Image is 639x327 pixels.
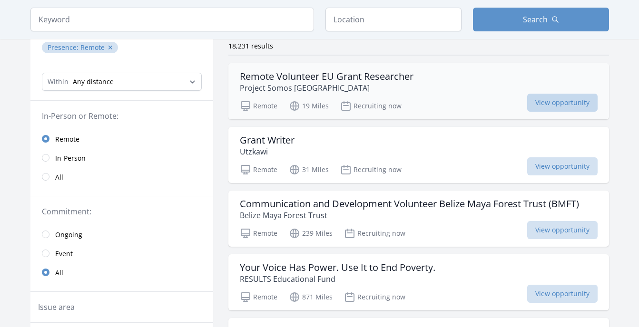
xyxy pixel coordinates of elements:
[325,8,462,31] input: Location
[228,63,609,119] a: Remote Volunteer EU Grant Researcher Project Somos [GEOGRAPHIC_DATA] Remote 19 Miles Recruiting n...
[527,285,598,303] span: View opportunity
[289,291,333,303] p: 871 Miles
[523,14,548,25] span: Search
[228,41,273,50] span: 18,231 results
[30,244,213,263] a: Event
[42,73,202,91] select: Search Radius
[289,100,329,112] p: 19 Miles
[240,228,277,239] p: Remote
[527,221,598,239] span: View opportunity
[228,254,609,310] a: Your Voice Has Power. Use It to End Poverty. RESULTS Educational Fund Remote 871 Miles Recruiting...
[340,164,402,175] p: Recruiting now
[240,291,277,303] p: Remote
[30,148,213,167] a: In-Person
[55,154,86,163] span: In-Person
[228,191,609,247] a: Communication and Development Volunteer Belize Maya Forest Trust (BMFT) Belize Maya Forest Trust ...
[30,8,314,31] input: Keyword
[55,135,79,144] span: Remote
[30,167,213,186] a: All
[48,43,80,52] span: Presence :
[30,225,213,244] a: Ongoing
[55,230,82,240] span: Ongoing
[344,291,405,303] p: Recruiting now
[240,82,413,94] p: Project Somos [GEOGRAPHIC_DATA]
[527,94,598,112] span: View opportunity
[289,164,329,175] p: 31 Miles
[55,173,63,182] span: All
[289,228,333,239] p: 239 Miles
[55,268,63,278] span: All
[240,164,277,175] p: Remote
[473,8,609,31] button: Search
[228,127,609,183] a: Grant Writer Utzkawi Remote 31 Miles Recruiting now View opportunity
[55,249,73,259] span: Event
[344,228,405,239] p: Recruiting now
[30,263,213,282] a: All
[340,100,402,112] p: Recruiting now
[108,43,113,52] button: ✕
[527,157,598,175] span: View opportunity
[42,110,202,122] legend: In-Person or Remote:
[240,273,435,285] p: RESULTS Educational Fund
[38,301,75,313] legend: Issue area
[240,71,413,82] h3: Remote Volunteer EU Grant Researcher
[80,43,105,52] span: Remote
[240,135,295,146] h3: Grant Writer
[240,146,295,157] p: Utzkawi
[30,129,213,148] a: Remote
[240,198,579,210] h3: Communication and Development Volunteer Belize Maya Forest Trust (BMFT)
[240,210,579,221] p: Belize Maya Forest Trust
[240,262,435,273] h3: Your Voice Has Power. Use It to End Poverty.
[42,206,202,217] legend: Commitment:
[240,100,277,112] p: Remote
